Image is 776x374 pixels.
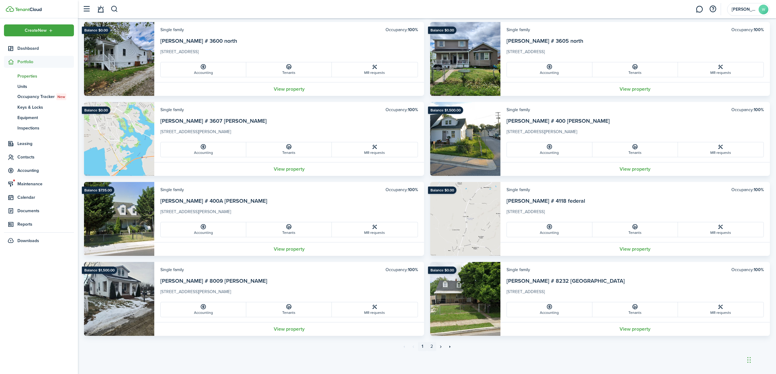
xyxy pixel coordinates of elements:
a: Accounting [161,62,246,77]
a: Tenants [246,142,332,157]
card-header-left: Single family [160,27,184,33]
card-header-right: Occupancy: [386,27,418,33]
a: Reports [4,218,74,230]
card-header-left: Single family [507,27,530,33]
a: Tenants [592,62,678,77]
span: Maintenance [17,181,74,187]
card-description: [STREET_ADDRESS] [507,289,764,298]
a: Accounting [507,62,592,77]
a: First [400,342,409,351]
a: Notifications [95,2,106,17]
a: Previous [409,342,418,351]
a: MR requests [332,222,417,237]
ribbon: Balance $1,500.00 [82,267,117,274]
a: Inspections [4,123,74,133]
button: Open menu [4,24,74,36]
a: Accounting [507,302,592,317]
span: Accounting [17,167,74,174]
a: [PERSON_NAME] # 8232 [GEOGRAPHIC_DATA] [507,277,625,285]
card-description: [STREET_ADDRESS][PERSON_NAME] [160,209,418,218]
span: Inspections [17,125,74,131]
card-header-right: Occupancy: [731,187,764,193]
ribbon: Balance $0.00 [82,27,110,34]
span: Leasing [17,140,74,147]
a: [PERSON_NAME] # 4118 federal [507,197,585,205]
ribbon: Balance $0.00 [428,27,456,34]
card-description: [STREET_ADDRESS] [160,49,418,58]
a: Accounting [161,142,246,157]
a: MR requests [332,62,417,77]
a: Accounting [161,302,246,317]
card-header-right: Occupancy: [731,107,764,113]
a: Tenants [246,302,332,317]
a: Accounting [507,222,592,237]
card-header-right: Occupancy: [386,267,418,273]
card-description: [STREET_ADDRESS][PERSON_NAME] [160,289,418,298]
img: TenantCloud [15,8,42,11]
a: MR requests [678,222,763,237]
a: View property [154,82,424,96]
card-header-left: Single family [160,267,184,273]
iframe: Chat Widget [745,345,776,374]
avatar-text: W [759,5,768,14]
card-header-right: Occupancy: [731,27,764,33]
a: [PERSON_NAME] # 3600 north [160,37,237,45]
span: Create New [25,28,47,33]
card-header-right: Occupancy: [386,107,418,113]
img: Property avatar [430,182,500,256]
img: Property avatar [84,262,154,336]
a: View property [154,162,424,176]
a: View property [154,242,424,256]
card-header-right: Occupancy: [731,267,764,273]
card-description: [STREET_ADDRESS][PERSON_NAME] [507,129,764,138]
a: Last [445,342,455,351]
span: Contacts [17,154,74,160]
a: 2 [427,342,436,351]
a: [PERSON_NAME] # 8009 [PERSON_NAME] [160,277,267,285]
a: View property [154,322,424,336]
button: Open resource center [708,4,718,14]
b: 100% [408,27,418,33]
b: 100% [754,187,764,193]
card-header-left: Single family [507,267,530,273]
a: MR requests [678,142,763,157]
button: Open sidebar [81,3,92,15]
img: Property avatar [430,102,500,176]
card-header-left: Single family [160,107,184,113]
span: Reports [17,221,74,227]
a: MR requests [678,62,763,77]
b: 100% [754,267,764,273]
a: [PERSON_NAME] # 3607 [PERSON_NAME] [160,117,267,125]
a: View property [500,82,770,96]
a: Accounting [507,142,592,157]
card-description: [STREET_ADDRESS] [507,209,764,218]
b: 100% [408,267,418,273]
a: Tenants [592,302,678,317]
a: Next [436,342,445,351]
ribbon: Balance $0.00 [82,107,110,114]
a: View property [500,242,770,256]
span: Downloads [17,238,39,244]
a: Tenants [246,222,332,237]
card-description: [STREET_ADDRESS][PERSON_NAME] [160,129,418,138]
img: Property avatar [430,22,500,96]
a: Accounting [161,222,246,237]
span: William [732,7,756,12]
span: Occupancy Tracker [17,93,74,100]
a: [PERSON_NAME] # 3605 north [507,37,583,45]
ribbon: Balance $1,500.00 [428,107,463,114]
img: Property avatar [84,102,154,176]
img: Property avatar [84,182,154,256]
b: 100% [754,107,764,113]
span: Dashboard [17,45,74,52]
a: 1 [418,342,427,351]
a: Tenants [592,142,678,157]
span: Equipment [17,114,74,121]
ribbon: Balance $0.00 [428,267,456,274]
a: Tenants [246,62,332,77]
card-description: [STREET_ADDRESS] [507,49,764,58]
card-header-left: Single family [507,107,530,113]
ribbon: Balance $0.00 [428,187,456,194]
a: Keys & Locks [4,102,74,112]
a: Equipment [4,112,74,123]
